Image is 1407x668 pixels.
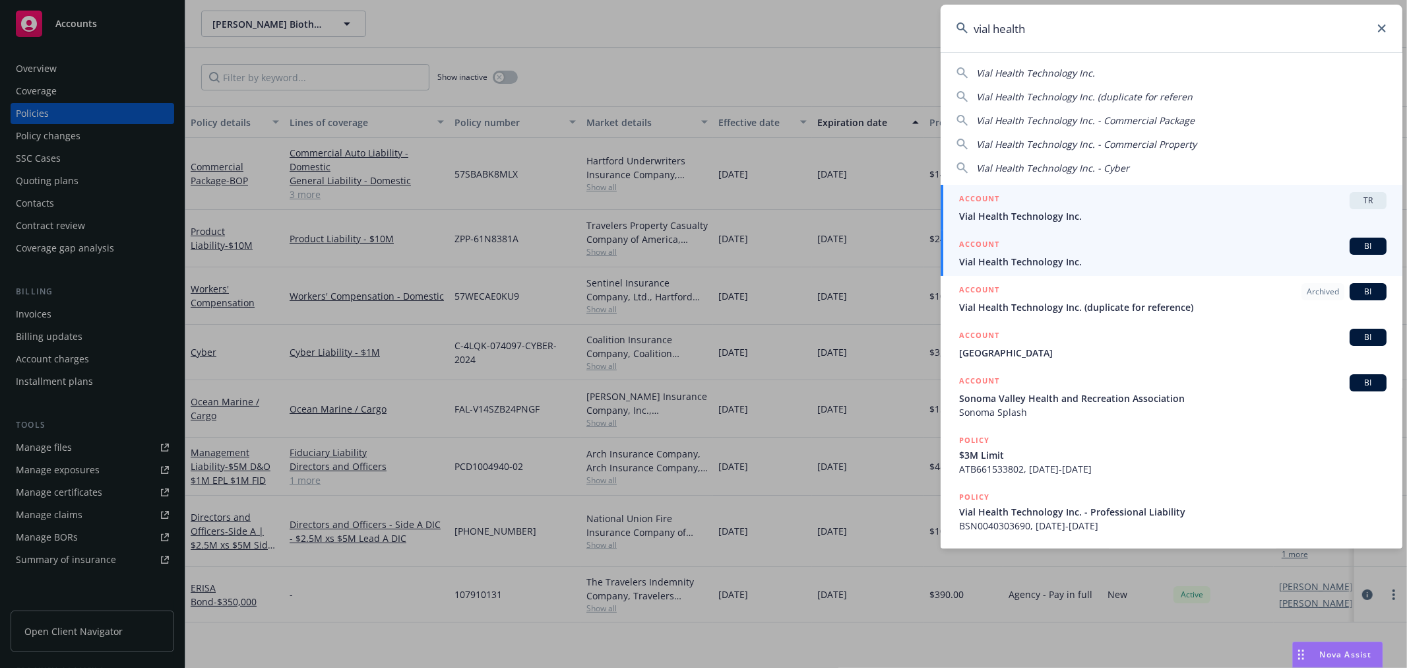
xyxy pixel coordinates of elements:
[959,462,1387,476] span: ATB661533802, [DATE]-[DATE]
[959,490,989,504] h5: POLICY
[959,283,999,299] h5: ACCOUNT
[959,405,1387,419] span: Sonoma Splash
[959,255,1387,269] span: Vial Health Technology Inc.
[959,547,989,560] h5: POLICY
[941,276,1402,321] a: ACCOUNTArchivedBIVial Health Technology Inc. (duplicate for reference)
[941,321,1402,367] a: ACCOUNTBI[GEOGRAPHIC_DATA]
[959,519,1387,533] span: BSN0040303690, [DATE]-[DATE]
[941,426,1402,483] a: POLICY$3M LimitATB661533802, [DATE]-[DATE]
[976,114,1195,127] span: Vial Health Technology Inc. - Commercial Package
[959,300,1387,314] span: Vial Health Technology Inc. (duplicate for reference)
[959,374,999,390] h5: ACCOUNT
[959,329,999,345] h5: ACCOUNT
[941,5,1402,52] input: Search...
[1320,649,1372,660] span: Nova Assist
[1293,642,1309,667] div: Drag to move
[976,90,1193,103] span: Vial Health Technology Inc. (duplicate for referen
[1355,377,1381,389] span: BI
[941,483,1402,540] a: POLICYVial Health Technology Inc. - Professional LiabilityBSN0040303690, [DATE]-[DATE]
[941,367,1402,426] a: ACCOUNTBISonoma Valley Health and Recreation AssociationSonoma Splash
[959,209,1387,223] span: Vial Health Technology Inc.
[1355,195,1381,207] span: TR
[959,505,1387,519] span: Vial Health Technology Inc. - Professional Liability
[1355,331,1381,343] span: BI
[959,238,999,253] h5: ACCOUNT
[976,138,1197,150] span: Vial Health Technology Inc. - Commercial Property
[941,540,1402,597] a: POLICY
[976,162,1129,174] span: Vial Health Technology Inc. - Cyber
[1355,286,1381,298] span: BI
[959,346,1387,360] span: [GEOGRAPHIC_DATA]
[959,448,1387,462] span: $3M Limit
[1307,286,1339,298] span: Archived
[976,67,1095,79] span: Vial Health Technology Inc.
[959,192,999,208] h5: ACCOUNT
[959,434,989,447] h5: POLICY
[1355,240,1381,252] span: BI
[941,230,1402,276] a: ACCOUNTBIVial Health Technology Inc.
[1292,642,1383,668] button: Nova Assist
[941,185,1402,230] a: ACCOUNTTRVial Health Technology Inc.
[959,391,1387,405] span: Sonoma Valley Health and Recreation Association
